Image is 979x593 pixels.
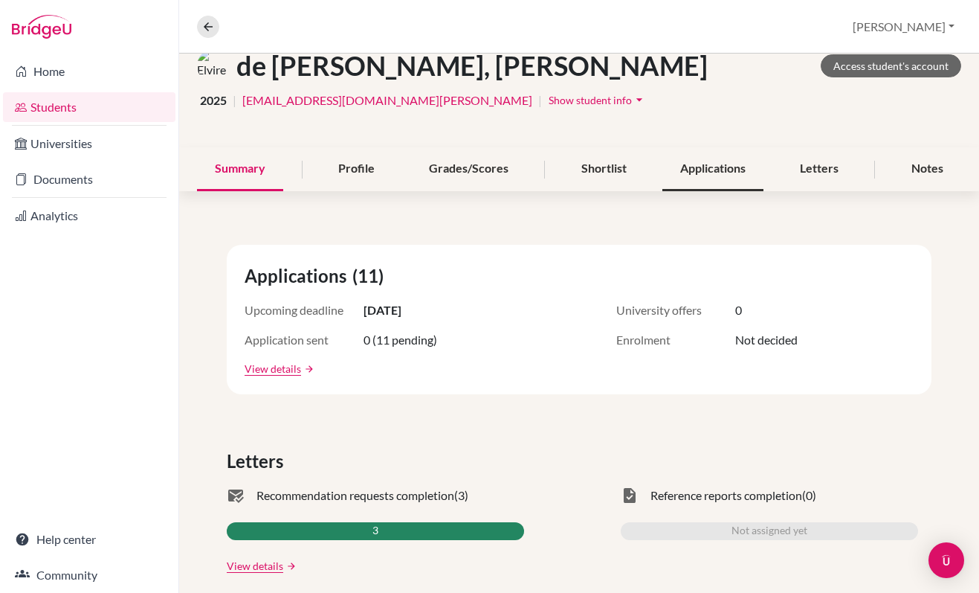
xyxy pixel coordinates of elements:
a: Analytics [3,201,175,231]
a: Universities [3,129,175,158]
span: 0 [735,301,742,319]
span: Not assigned yet [731,522,807,540]
div: Applications [662,147,763,191]
div: Summary [197,147,283,191]
img: Elvire de Guillebon's avatar [197,49,230,83]
span: Letters [227,448,289,475]
span: Enrolment [616,331,735,349]
div: Shortlist [563,147,644,191]
a: Home [3,57,175,86]
span: Not decided [735,331,798,349]
img: Bridge-U [12,15,71,39]
span: | [233,92,236,109]
span: 0 (11 pending) [364,331,437,349]
span: Recommendation requests completion [256,487,454,504]
span: (3) [454,487,468,504]
a: View details [227,558,283,574]
span: task [621,487,639,504]
div: Letters [782,147,856,191]
span: 2025 [200,92,227,109]
h1: de [PERSON_NAME], [PERSON_NAME] [236,50,708,82]
a: Documents [3,164,175,194]
a: [EMAIL_ADDRESS][DOMAIN_NAME][PERSON_NAME] [242,92,532,109]
a: Community [3,560,175,590]
span: Application sent [245,331,364,349]
span: Show student info [549,94,632,106]
span: Reference reports completion [650,487,802,504]
span: (0) [802,487,816,504]
span: Upcoming deadline [245,301,364,319]
span: mark_email_read [227,487,245,504]
span: Applications [245,263,352,289]
a: Students [3,92,175,122]
i: arrow_drop_down [632,92,647,107]
a: arrow_forward [301,364,314,374]
span: University offers [616,301,735,319]
a: View details [245,361,301,376]
div: Grades/Scores [411,147,526,191]
span: (11) [352,263,390,289]
span: [DATE] [364,301,401,319]
a: Access student's account [821,54,961,77]
a: Help center [3,525,175,554]
button: [PERSON_NAME] [846,13,961,41]
div: Open Intercom Messenger [928,542,964,578]
div: Profile [320,147,392,191]
span: | [538,92,542,109]
a: arrow_forward [283,561,297,571]
button: Show student infoarrow_drop_down [548,89,647,112]
div: Notes [894,147,961,191]
span: 3 [372,522,378,540]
